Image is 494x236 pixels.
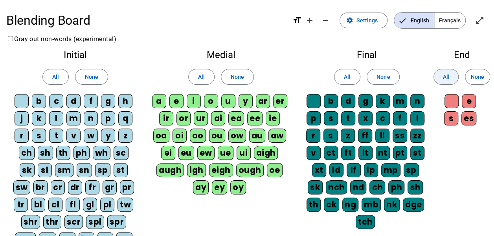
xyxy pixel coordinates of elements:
div: ou [209,129,225,143]
div: oo [190,129,206,143]
div: nch [326,180,347,194]
div: gl [83,198,97,212]
div: t [341,111,355,125]
button: None [75,69,108,85]
div: ck [324,198,339,212]
div: sm [55,163,73,177]
div: spl [86,215,104,229]
div: lt [358,146,373,160]
div: ow [228,129,246,143]
div: f [84,94,98,108]
span: English [394,13,434,28]
div: ir [159,111,173,125]
div: sw [13,180,30,194]
div: z [118,129,132,143]
div: pt [393,146,407,160]
div: sn [77,163,92,177]
mat-icon: remove [321,16,330,25]
div: k [32,111,46,125]
div: c [376,111,390,125]
div: r [306,129,320,143]
div: m [66,111,81,125]
div: p [307,111,321,125]
div: ui [237,146,251,160]
div: sk [20,163,35,177]
div: es [461,111,476,125]
div: ar [256,94,270,108]
div: v [307,146,321,160]
div: cr [51,180,65,194]
div: scr [64,215,83,229]
div: oy [230,180,246,194]
h2: Medial [151,50,292,60]
span: None [471,72,484,82]
div: sc [114,146,129,160]
div: fr [85,180,99,194]
span: All [443,72,449,82]
div: n [84,111,98,125]
div: p [101,111,115,125]
button: All [188,69,215,85]
mat-icon: add [305,16,314,25]
span: All [52,72,59,82]
div: au [249,129,265,143]
div: b [32,94,46,108]
div: ough [236,163,264,177]
div: o [204,94,218,108]
div: ew [197,146,215,160]
div: a [152,94,166,108]
div: oa [153,129,169,143]
span: Français [434,13,465,28]
div: spr [107,215,127,229]
div: nk [384,198,400,212]
span: None [376,72,390,82]
div: d [66,94,81,108]
div: thr [43,215,61,229]
div: j [15,111,29,125]
h2: Initial [13,50,138,60]
div: mb [362,198,381,212]
div: h [118,94,132,108]
div: r [15,129,29,143]
div: t [49,129,63,143]
div: z [341,129,355,143]
div: ff [358,129,372,143]
div: m [393,94,407,108]
div: ng [342,198,358,212]
button: Decrease font size [318,13,333,28]
div: ll [375,129,389,143]
div: er [273,94,287,108]
div: sh [38,146,53,160]
h1: Blending Board [6,8,286,33]
span: All [344,72,351,82]
div: br [33,180,48,194]
div: tch [356,215,375,229]
div: w [84,129,98,143]
input: Gray out non-words (experimental) [8,36,13,41]
div: sp [95,163,110,177]
div: c [49,94,63,108]
div: th [56,146,70,160]
div: y [239,94,253,108]
div: y [101,129,115,143]
div: ey [212,180,227,194]
div: n [410,94,424,108]
div: d [341,94,355,108]
div: sk [308,180,323,194]
div: eigh [209,163,233,177]
div: x [358,111,373,125]
div: xt [312,163,326,177]
button: Increase font size [302,13,318,28]
button: Enter full screen [472,13,488,28]
label: Gray out non-words (experimental) [6,35,116,43]
span: All [198,72,205,82]
div: ct [324,146,338,160]
div: s [323,129,338,143]
mat-icon: open_in_full [475,16,485,25]
div: fl [66,198,80,212]
div: aw [268,129,286,143]
div: g [358,94,373,108]
div: ue [218,146,233,160]
div: s [444,111,458,125]
div: ph [388,180,404,194]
